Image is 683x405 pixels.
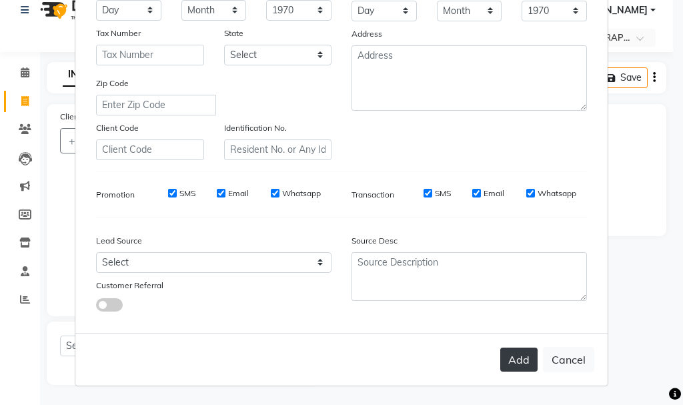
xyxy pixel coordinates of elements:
[228,187,249,199] label: Email
[96,280,163,292] label: Customer Referral
[352,235,398,247] label: Source Desc
[224,122,287,134] label: Identification No.
[96,122,139,134] label: Client Code
[96,95,216,115] input: Enter Zip Code
[96,77,129,89] label: Zip Code
[352,189,394,201] label: Transaction
[224,139,332,160] input: Resident No. or Any Id
[224,27,243,39] label: State
[96,45,204,65] input: Tax Number
[96,139,204,160] input: Client Code
[543,347,594,372] button: Cancel
[96,189,135,201] label: Promotion
[282,187,321,199] label: Whatsapp
[484,187,504,199] label: Email
[352,28,382,40] label: Address
[500,348,538,372] button: Add
[538,187,576,199] label: Whatsapp
[96,27,141,39] label: Tax Number
[435,187,451,199] label: SMS
[179,187,195,199] label: SMS
[96,235,142,247] label: Lead Source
